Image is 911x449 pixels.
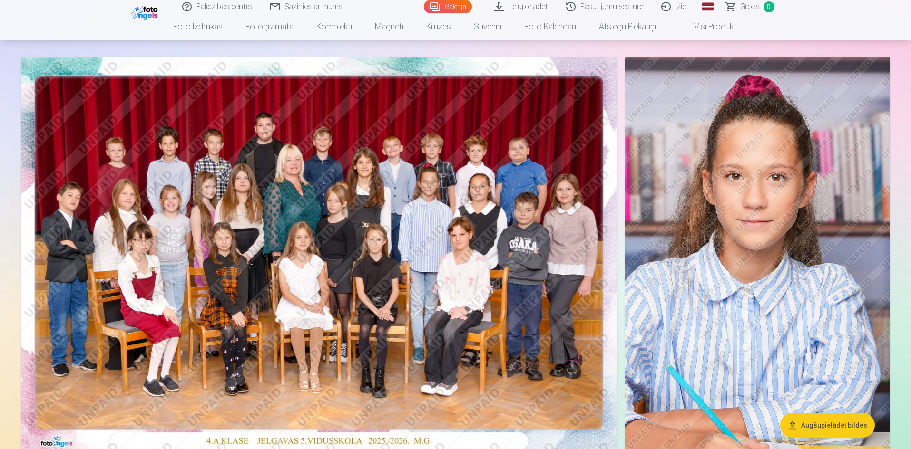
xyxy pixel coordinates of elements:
a: Suvenīri [462,13,513,40]
a: Fotogrāmata [234,13,305,40]
button: Augšupielādēt bildes [780,413,875,438]
a: Krūzes [415,13,462,40]
a: Atslēgu piekariņi [588,13,667,40]
a: Komplekti [305,13,363,40]
a: Visi produkti [667,13,749,40]
span: 0 [764,1,774,12]
a: Foto izdrukas [162,13,234,40]
a: Magnēti [363,13,415,40]
span: Grozs [740,1,760,12]
a: Foto kalendāri [513,13,588,40]
img: /fa1 [131,4,160,20]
